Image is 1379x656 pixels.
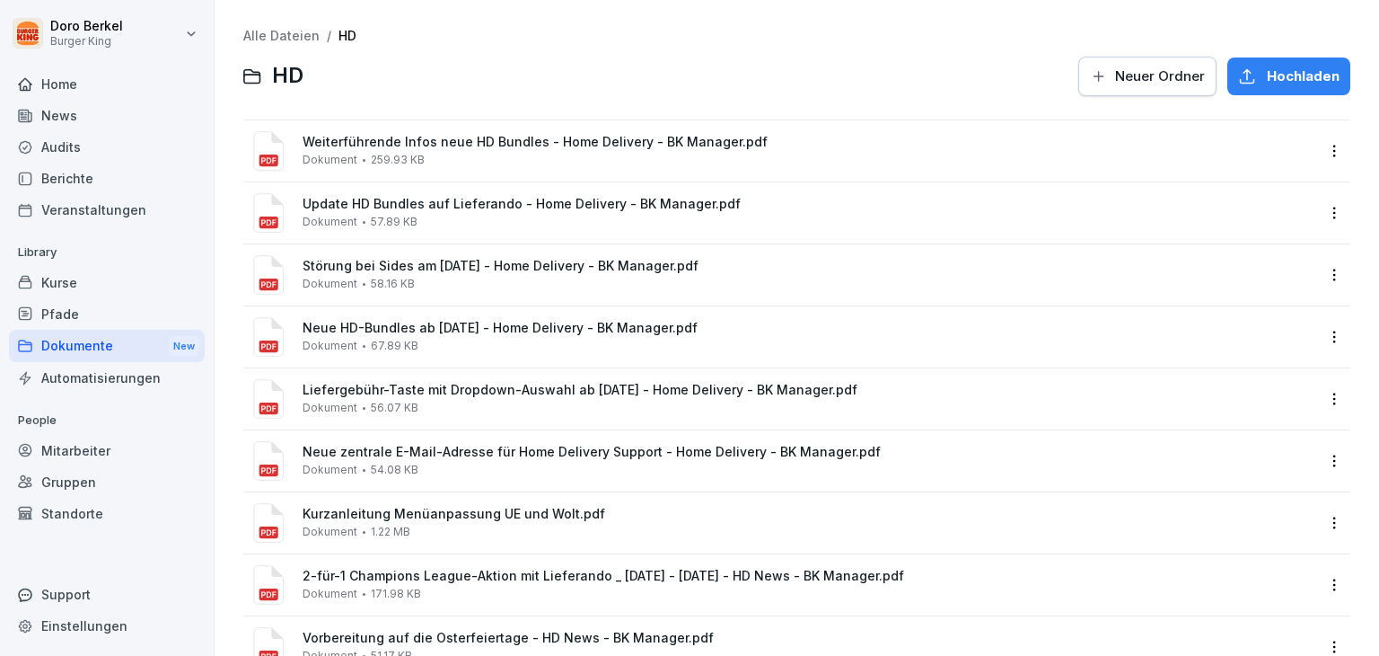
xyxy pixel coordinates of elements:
a: Mitarbeiter [9,435,205,466]
div: New [169,336,199,357]
span: Update HD Bundles auf Lieferando - Home Delivery - BK Manager.pdf [303,197,1316,212]
span: 2-für-1 Champions League-Aktion mit Lieferando _ [DATE] - [DATE] - HD News - BK Manager.pdf [303,569,1316,584]
a: News [9,100,205,131]
span: Neue zentrale E-Mail-Adresse für Home Delivery Support - Home Delivery - BK Manager.pdf [303,445,1316,460]
a: Standorte [9,498,205,529]
span: Störung bei Sides am [DATE] - Home Delivery - BK Manager.pdf [303,259,1316,274]
span: Kurzanleitung Menüanpassung UE und Wolt.pdf [303,507,1316,522]
span: Dokument [303,216,357,228]
span: 56.07 KB [371,402,418,414]
span: 58.16 KB [371,278,415,290]
span: HD [272,63,303,89]
span: 1.22 MB [371,526,410,538]
span: 171.98 KB [371,588,421,600]
span: Dokument [303,588,357,600]
button: Neuer Ordner [1078,57,1217,96]
span: Vorbereitung auf die Osterfeiertage - HD News - BK Manager.pdf [303,631,1316,646]
span: Dokument [303,154,357,166]
button: Hochladen [1227,58,1350,95]
span: Dokument [303,402,357,414]
a: Alle Dateien [243,28,320,43]
a: Einstellungen [9,610,205,642]
span: / [327,29,331,44]
div: Support [9,579,205,610]
span: Dokument [303,278,357,290]
a: HD [338,28,356,43]
span: Dokument [303,340,357,352]
div: Dokumente [9,330,205,363]
span: 259.93 KB [371,154,425,166]
a: Kurse [9,267,205,298]
a: Gruppen [9,466,205,498]
span: Neue HD-Bundles ab [DATE] - Home Delivery - BK Manager.pdf [303,321,1316,336]
p: People [9,406,205,435]
span: Weiterführende Infos neue HD Bundles - Home Delivery - BK Manager.pdf [303,135,1316,150]
a: DokumenteNew [9,330,205,363]
a: Berichte [9,163,205,194]
span: 67.89 KB [371,340,418,352]
span: Dokument [303,526,357,538]
p: Library [9,238,205,267]
a: Home [9,68,205,100]
span: 57.89 KB [371,216,417,228]
span: Neuer Ordner [1115,66,1205,86]
span: Hochladen [1267,66,1339,86]
span: Dokument [303,464,357,476]
a: Audits [9,131,205,163]
p: Doro Berkel [50,19,123,34]
p: Burger King [50,35,123,48]
span: 54.08 KB [371,464,418,476]
a: Automatisierungen [9,362,205,394]
a: Pfade [9,298,205,330]
span: Liefergebühr-Taste mit Dropdown-Auswahl ab [DATE] - Home Delivery - BK Manager.pdf [303,383,1316,398]
a: Veranstaltungen [9,194,205,226]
